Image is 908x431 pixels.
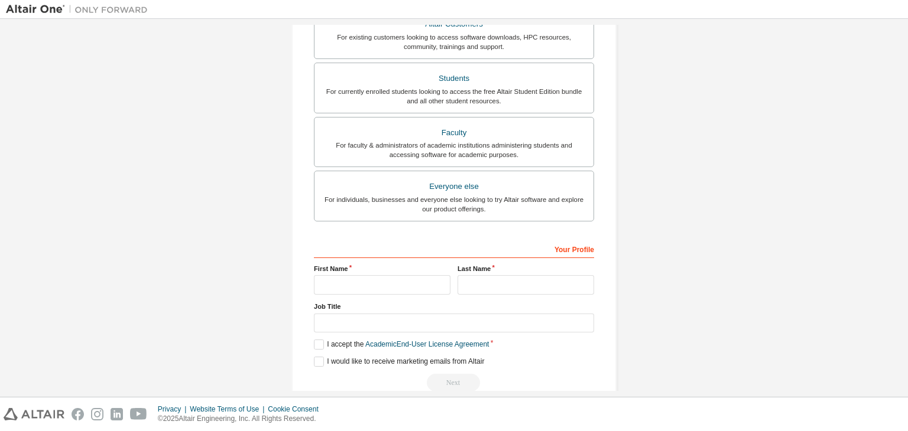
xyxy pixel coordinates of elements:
[314,374,594,391] div: Read and acccept EULA to continue
[322,70,586,87] div: Students
[158,404,190,414] div: Privacy
[365,340,489,348] a: Academic End-User License Agreement
[91,408,103,420] img: instagram.svg
[268,404,325,414] div: Cookie Consent
[322,87,586,106] div: For currently enrolled students looking to access the free Altair Student Edition bundle and all ...
[4,408,64,420] img: altair_logo.svg
[72,408,84,420] img: facebook.svg
[322,195,586,214] div: For individuals, businesses and everyone else looking to try Altair software and explore our prod...
[458,264,594,273] label: Last Name
[314,239,594,258] div: Your Profile
[314,302,594,311] label: Job Title
[314,264,450,273] label: First Name
[158,414,326,424] p: © 2025 Altair Engineering, Inc. All Rights Reserved.
[322,141,586,159] div: For faculty & administrators of academic institutions administering students and accessing softwa...
[314,339,489,350] label: I accept the
[322,178,586,195] div: Everyone else
[190,404,268,414] div: Website Terms of Use
[6,4,154,15] img: Altair One
[111,408,123,420] img: linkedin.svg
[130,408,147,420] img: youtube.svg
[322,32,586,51] div: For existing customers looking to access software downloads, HPC resources, community, trainings ...
[314,357,484,367] label: I would like to receive marketing emails from Altair
[322,125,586,141] div: Faculty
